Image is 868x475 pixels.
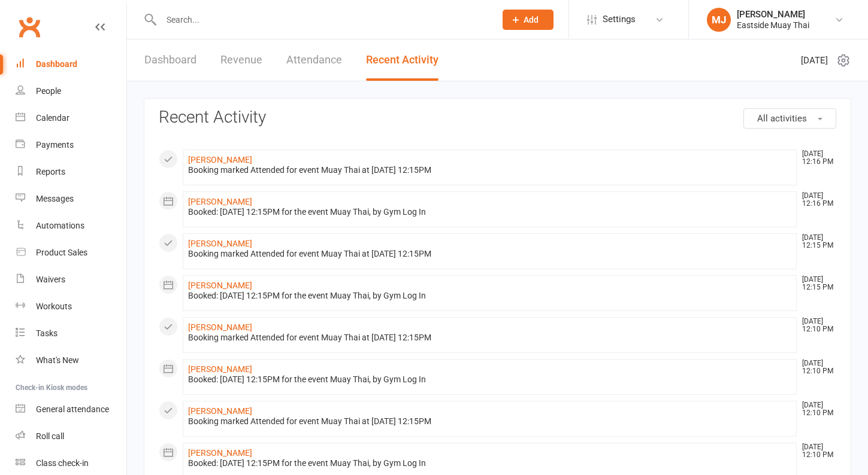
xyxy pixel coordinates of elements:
[36,86,61,96] div: People
[188,333,791,343] div: Booking marked Attended for event Muay Thai at [DATE] 12:15PM
[36,194,74,203] div: Messages
[14,12,44,42] a: Clubworx
[188,155,252,165] a: [PERSON_NAME]
[16,132,126,159] a: Payments
[36,328,58,338] div: Tasks
[796,401,836,417] time: [DATE] 12:10 PM
[737,9,809,20] div: [PERSON_NAME]
[796,318,836,333] time: [DATE] 12:10 PM
[36,221,84,230] div: Automations
[188,239,252,248] a: [PERSON_NAME]
[36,275,65,284] div: Waivers
[796,276,836,291] time: [DATE] 12:15 PM
[188,207,791,217] div: Booked: [DATE] 12:15PM for the event Muay Thai, by Gym Log In
[220,39,262,81] a: Revenue
[188,249,791,259] div: Booking marked Attended for event Muay Thai at [DATE] 12:15PM
[36,140,74,150] div: Payments
[158,11,487,28] input: Search...
[36,302,72,311] div: Workouts
[188,281,252,290] a: [PERSON_NAME]
[188,458,791,468] div: Booked: [DATE] 12:15PM for the event Muay Thai, by Gym Log In
[16,266,126,293] a: Waivers
[707,8,731,32] div: MJ
[36,248,87,257] div: Product Sales
[524,15,539,25] span: Add
[188,448,252,458] a: [PERSON_NAME]
[16,239,126,266] a: Product Sales
[188,322,252,332] a: [PERSON_NAME]
[796,360,836,375] time: [DATE] 12:10 PM
[36,113,69,123] div: Calendar
[36,355,79,365] div: What's New
[16,105,126,132] a: Calendar
[188,374,791,385] div: Booked: [DATE] 12:15PM for the event Muay Thai, by Gym Log In
[144,39,196,81] a: Dashboard
[366,39,438,81] a: Recent Activity
[16,185,126,212] a: Messages
[796,150,836,166] time: [DATE] 12:16 PM
[188,197,252,206] a: [PERSON_NAME]
[757,113,807,124] span: All activities
[188,364,252,374] a: [PERSON_NAME]
[16,212,126,239] a: Automations
[503,10,554,30] button: Add
[737,20,809,31] div: Eastside Muay Thai
[36,59,77,69] div: Dashboard
[159,108,836,127] h3: Recent Activity
[36,431,64,441] div: Roll call
[36,404,109,414] div: General attendance
[36,458,89,468] div: Class check-in
[16,293,126,320] a: Workouts
[16,347,126,374] a: What's New
[16,320,126,347] a: Tasks
[16,396,126,423] a: General attendance kiosk mode
[36,167,65,176] div: Reports
[188,165,791,175] div: Booking marked Attended for event Muay Thai at [DATE] 12:15PM
[16,51,126,78] a: Dashboard
[801,53,828,68] span: [DATE]
[603,6,636,33] span: Settings
[796,234,836,249] time: [DATE] 12:15 PM
[743,108,836,129] button: All activities
[188,291,791,301] div: Booked: [DATE] 12:15PM for the event Muay Thai, by Gym Log In
[188,416,791,427] div: Booking marked Attended for event Muay Thai at [DATE] 12:15PM
[16,78,126,105] a: People
[16,159,126,185] a: Reports
[16,423,126,450] a: Roll call
[796,443,836,459] time: [DATE] 12:10 PM
[188,406,252,416] a: [PERSON_NAME]
[796,192,836,208] time: [DATE] 12:16 PM
[286,39,342,81] a: Attendance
